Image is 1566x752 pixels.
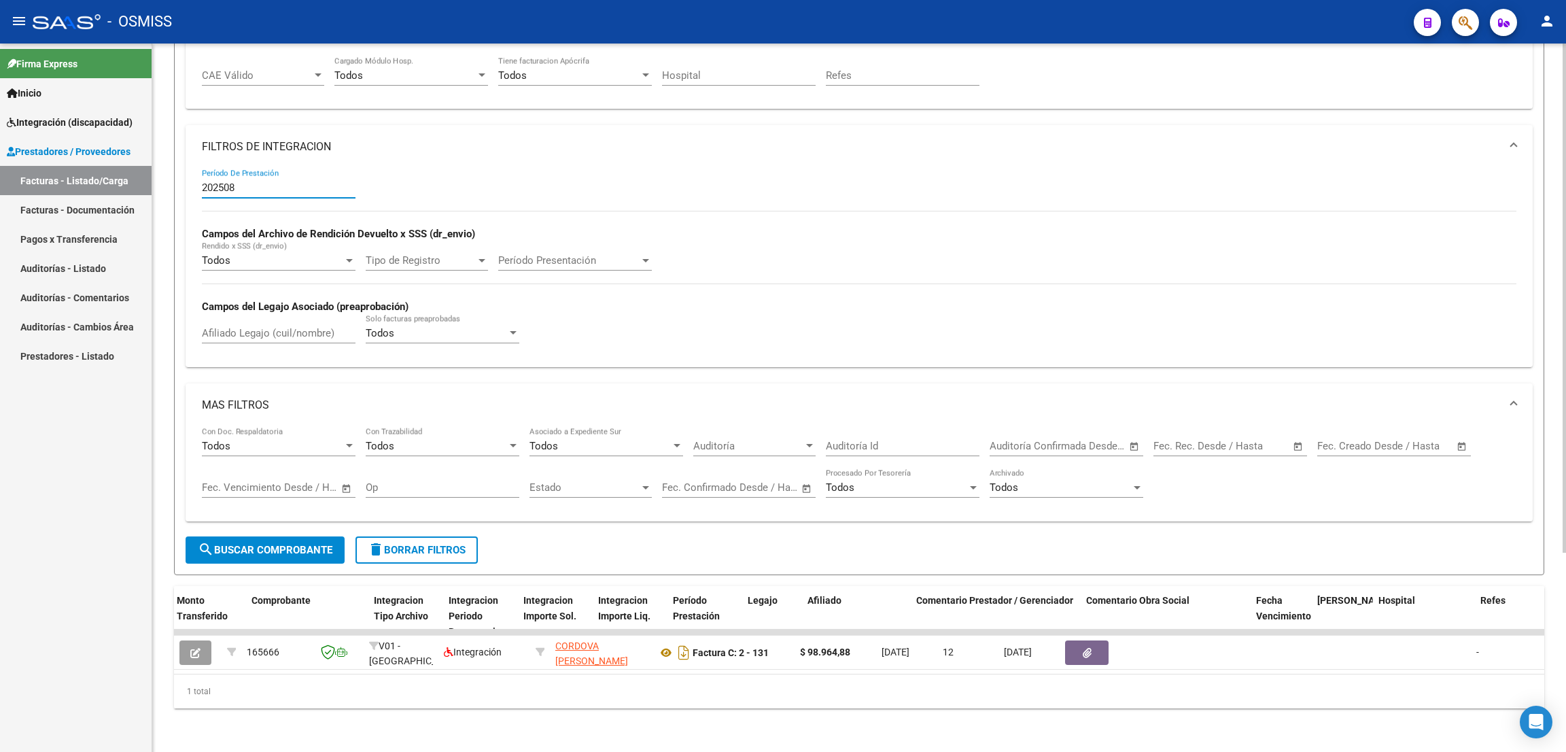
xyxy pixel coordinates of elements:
span: Buscar Comprobante [198,544,332,556]
div: 27438520231 [555,638,646,667]
span: Integracion Importe Sol. [523,595,576,621]
input: Fecha fin [1385,440,1450,452]
input: Fecha fin [1057,440,1123,452]
span: Prestadores / Proveedores [7,144,130,159]
span: Auditoría [693,440,803,452]
span: Refes [1480,595,1506,606]
button: Open calendar [1455,439,1470,454]
span: Legajo [748,595,778,606]
strong: $ 98.964,88 [800,647,850,657]
datatable-header-cell: Comentario Prestador / Gerenciador [911,586,1081,646]
span: Período Prestación [673,595,720,621]
span: - OSMISS [107,7,172,37]
input: Fecha inicio [202,481,257,494]
mat-expansion-panel-header: MAS FILTROS [186,383,1533,427]
div: MAS FILTROS [186,427,1533,522]
mat-icon: search [198,541,214,558]
span: [PERSON_NAME] [1317,595,1391,606]
span: Hospital [1378,595,1415,606]
input: Fecha inicio [1317,440,1372,452]
mat-panel-title: MAS FILTROS [202,398,1500,413]
span: 165666 [247,647,279,657]
span: Borrar Filtros [368,544,466,556]
span: Integracion Tipo Archivo [374,595,428,621]
datatable-header-cell: Período Prestación [667,586,742,646]
button: Borrar Filtros [355,536,478,564]
span: Comentario Obra Social [1086,595,1189,606]
datatable-header-cell: Comentario Obra Social [1081,586,1251,646]
span: Integracion Importe Liq. [598,595,650,621]
span: Fecha Vencimiento [1256,595,1311,621]
datatable-header-cell: Monto Transferido [171,586,246,646]
span: Todos [990,481,1018,494]
span: Período Presentación [498,254,640,267]
strong: Campos del Archivo de Rendición Devuelto x SSS (dr_envio) [202,228,475,240]
span: Comentario Prestador / Gerenciador [916,595,1073,606]
button: Open calendar [339,481,355,496]
span: Todos [498,69,527,82]
div: 1 total [174,674,1544,708]
span: Integracion Periodo Presentacion [449,595,506,637]
span: Estado [529,481,640,494]
datatable-header-cell: Fecha Vencimiento [1251,586,1312,646]
span: Integración [444,647,502,657]
datatable-header-cell: Integracion Importe Liq. [593,586,667,646]
span: Todos [202,440,230,452]
span: [DATE] [882,647,909,657]
datatable-header-cell: Fecha Confimado [1312,586,1373,646]
span: [DATE] [1004,647,1032,657]
span: Todos [826,481,854,494]
input: Fecha inicio [662,481,717,494]
i: Descargar documento [675,642,693,664]
button: Open calendar [1291,439,1306,454]
datatable-header-cell: Hospital [1373,586,1475,646]
span: Firma Express [7,56,77,71]
strong: Factura C: 2 - 131 [693,647,769,658]
datatable-header-cell: Integracion Periodo Presentacion [443,586,518,646]
span: 12 [943,647,954,657]
mat-expansion-panel-header: FILTROS DE INTEGRACION [186,125,1533,169]
mat-icon: person [1539,13,1555,29]
span: Integración (discapacidad) [7,115,133,130]
span: Todos [366,327,394,339]
span: Todos [202,254,230,267]
span: - [1476,647,1479,657]
mat-icon: delete [368,541,384,558]
input: Fecha fin [729,481,795,494]
button: Open calendar [799,481,815,496]
datatable-header-cell: Integracion Tipo Archivo [368,586,443,646]
input: Fecha fin [269,481,335,494]
span: Todos [366,440,394,452]
div: Open Intercom Messenger [1520,706,1552,738]
button: Buscar Comprobante [186,536,345,564]
button: Open calendar [1127,439,1143,454]
input: Fecha fin [1221,440,1287,452]
mat-panel-title: FILTROS DE INTEGRACION [202,139,1500,154]
mat-icon: menu [11,13,27,29]
span: Afiliado [807,595,841,606]
span: Comprobante [251,595,311,606]
span: Monto Transferido [177,595,228,621]
span: Tipo de Registro [366,254,476,267]
datatable-header-cell: Legajo [742,586,782,646]
strong: Campos del Legajo Asociado (preaprobación) [202,301,408,313]
span: Todos [334,69,363,82]
span: CAE Válido [202,69,312,82]
datatable-header-cell: Afiliado [802,586,911,646]
div: FILTROS DE INTEGRACION [186,169,1533,366]
span: Inicio [7,86,41,101]
datatable-header-cell: Comprobante [246,586,368,646]
datatable-header-cell: Integracion Importe Sol. [518,586,593,646]
input: Fecha inicio [990,440,1045,452]
input: Fecha inicio [1153,440,1208,452]
span: CORDOVA [PERSON_NAME] [555,640,628,667]
span: Todos [529,440,558,452]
